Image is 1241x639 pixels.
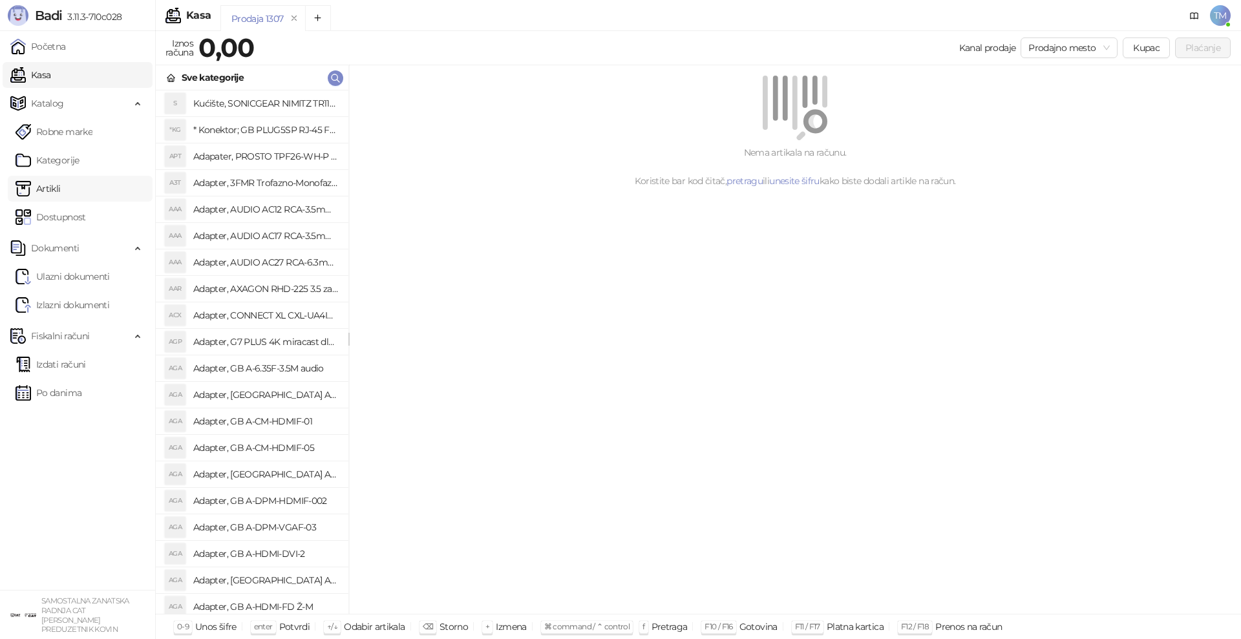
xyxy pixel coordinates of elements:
div: Unos šifre [195,618,237,635]
span: Fiskalni računi [31,323,89,349]
h4: Adapter, AUDIO AC27 RCA-6.3mm stereo [193,252,338,273]
div: APT [165,146,186,167]
div: AGA [165,517,186,538]
span: Katalog [31,90,64,116]
h4: Kućište, SONICGEAR NIMITZ TR1100 belo BEZ napajanja [193,93,338,114]
h4: Adapter, AUDIO AC17 RCA-3.5mm stereo [193,225,338,246]
div: Izmena [496,618,526,635]
span: Badi [35,8,62,23]
span: + [485,622,489,631]
h4: Adapter, 3FMR Trofazno-Monofazni [193,173,338,193]
div: Kanal prodaje [959,41,1016,55]
small: SAMOSTALNA ZANATSKA RADNJA CAT [PERSON_NAME] PREDUZETNIK KOVIN [41,596,129,634]
span: enter [254,622,273,631]
a: Dostupnost [16,204,86,230]
a: Izdati računi [16,351,86,377]
button: Add tab [305,5,331,31]
div: AAA [165,199,186,220]
div: AGA [165,464,186,485]
h4: Adapter, GB A-CM-HDMIF-01 [193,411,338,432]
div: AGA [165,411,186,432]
a: Robne marke [16,119,92,145]
div: AGA [165,384,186,405]
img: 64x64-companyLogo-ae27db6e-dfce-48a1-b68e-83471bd1bffd.png [10,602,36,628]
div: AGA [165,570,186,591]
a: Kategorije [16,147,80,173]
a: Kasa [10,62,50,88]
div: AGP [165,331,186,352]
div: Platna kartica [827,618,884,635]
h4: Adapter, GB A-HDMI-FD Ž-M [193,596,338,617]
button: remove [286,13,302,24]
div: AGA [165,596,186,617]
div: Pretraga [652,618,688,635]
div: Prodaja 1307 [231,12,283,26]
div: ACX [165,305,186,326]
h4: Adapter, AXAGON RHD-225 3.5 za 2x2.5 [193,278,338,299]
span: F12 / F18 [901,622,929,631]
h4: Adapter, GB A-DPM-VGAF-03 [193,517,338,538]
span: F10 / F16 [705,622,732,631]
a: Izlazni dokumenti [16,292,109,318]
div: S [165,93,186,114]
div: Potvrdi [279,618,310,635]
span: ⌫ [423,622,433,631]
h4: Adapater, PROSTO TPF26-WH-P razdelnik [193,146,338,167]
h4: Adapter, G7 PLUS 4K miracast dlna airplay za TV [193,331,338,352]
a: Dokumentacija [1184,5,1205,26]
a: pretragu [727,175,763,187]
div: Sve kategorije [182,70,244,85]
button: Kupac [1123,37,1170,58]
div: Storno [440,618,468,635]
span: ⌘ command / ⌃ control [544,622,630,631]
h4: Adapter, GB A-6.35F-3.5M audio [193,358,338,379]
span: Dokumenti [31,235,79,261]
span: ↑/↓ [327,622,337,631]
div: AGA [165,358,186,379]
span: Prodajno mesto [1028,38,1110,58]
div: Iznos računa [163,35,196,61]
a: ArtikliArtikli [16,176,61,202]
h4: Adapter, GB A-CM-HDMIF-05 [193,437,338,458]
h4: Adapter, [GEOGRAPHIC_DATA] A-HDMI-FC Ž-M [193,570,338,591]
div: Prenos na račun [935,618,1002,635]
a: Ulazni dokumentiUlazni dokumenti [16,264,110,289]
div: grid [156,90,348,614]
h4: Adapter, CONNECT XL CXL-UA4IN1 putni univerzalni [193,305,338,326]
div: AGA [165,437,186,458]
h4: * Konektor; GB PLUG5SP RJ-45 FTP Kat.5 [193,120,338,140]
div: AAA [165,225,186,246]
span: f [642,622,644,631]
div: Kasa [186,10,211,21]
div: AAR [165,278,186,299]
span: TM [1210,5,1231,26]
a: Početna [10,34,66,59]
a: Po danima [16,380,81,406]
h4: Adapter, AUDIO AC12 RCA-3.5mm mono [193,199,338,220]
a: unesite šifru [769,175,820,187]
h4: Adapter, GB A-DPM-HDMIF-002 [193,490,338,511]
div: AAA [165,252,186,273]
div: Odabir artikala [344,618,405,635]
span: 0-9 [177,622,189,631]
div: A3T [165,173,186,193]
h4: Adapter, [GEOGRAPHIC_DATA] A-CMU3-LAN-05 hub [193,464,338,485]
div: Gotovina [739,618,778,635]
span: F11 / F17 [795,622,820,631]
h4: Adapter, [GEOGRAPHIC_DATA] A-AC-UKEU-001 UK na EU 7.5A [193,384,338,405]
h4: Adapter, GB A-HDMI-DVI-2 [193,543,338,564]
span: 3.11.3-710c028 [62,11,122,23]
button: Plaćanje [1175,37,1231,58]
img: Logo [8,5,28,26]
div: Nema artikala na računu. Koristite bar kod čitač, ili kako biste dodali artikle na račun. [365,145,1225,188]
div: AGA [165,543,186,564]
div: AGA [165,490,186,511]
strong: 0,00 [198,32,254,63]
